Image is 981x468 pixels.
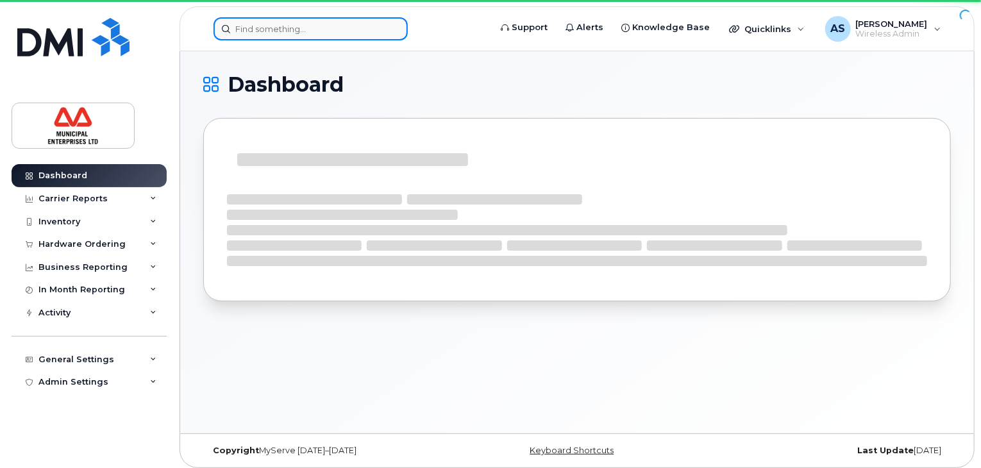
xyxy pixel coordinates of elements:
strong: Copyright [213,446,259,455]
div: MyServe [DATE]–[DATE] [203,446,453,456]
strong: Last Update [857,446,914,455]
div: [DATE] [701,446,951,456]
span: Dashboard [228,75,344,94]
a: Keyboard Shortcuts [530,446,614,455]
